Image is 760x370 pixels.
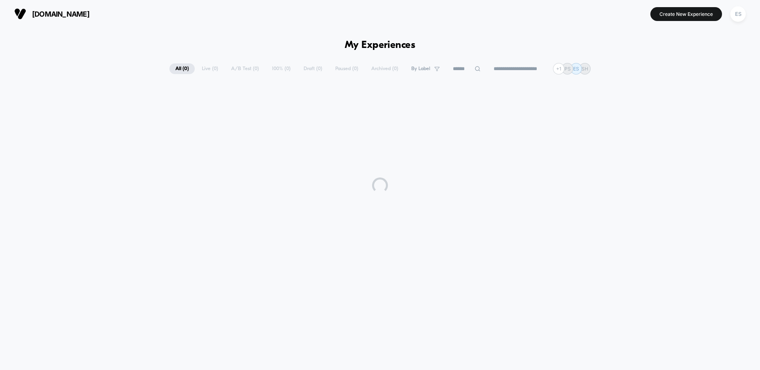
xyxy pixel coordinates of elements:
button: Create New Experience [650,7,722,21]
span: [DOMAIN_NAME] [32,10,89,18]
p: SH [581,66,588,72]
img: Visually logo [14,8,26,20]
p: PS [564,66,571,72]
span: By Label [411,66,430,72]
div: + 1 [553,63,564,74]
button: [DOMAIN_NAME] [12,8,92,20]
h1: My Experiences [345,40,416,51]
button: ES [728,6,748,22]
span: All ( 0 ) [169,63,195,74]
p: ES [573,66,579,72]
div: ES [730,6,746,22]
